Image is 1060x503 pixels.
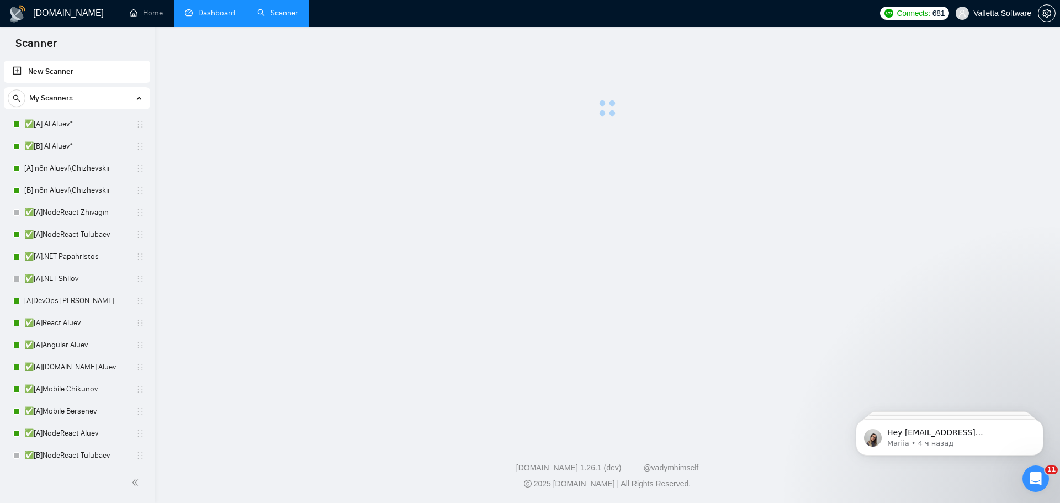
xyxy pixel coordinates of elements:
div: 2025 [DOMAIN_NAME] | All Rights Reserved. [163,478,1051,490]
span: My Scanners [29,87,73,109]
span: holder [136,252,145,261]
span: 681 [932,7,945,19]
a: setting [1038,9,1056,18]
a: @vadymhimself [643,463,698,472]
span: holder [136,451,145,460]
span: holder [136,385,145,394]
p: Message from Mariia, sent 4 ч назад [48,43,190,52]
a: [A]DevOps [PERSON_NAME] [24,290,129,312]
a: [B] n8n Aluev!\Chizhevskii [24,179,129,202]
a: ✅[A]NodeReact Zhivagin [24,202,129,224]
span: holder [136,164,145,173]
img: logo [9,5,26,23]
span: copyright [524,480,532,488]
span: 11 [1045,465,1058,474]
iframe: Intercom notifications сообщение [839,396,1060,473]
span: holder [136,363,145,372]
a: ✅[A] AI Aluev* [24,113,129,135]
a: ✅[B] AI Aluev* [24,135,129,157]
span: holder [136,341,145,350]
a: ✅[A]React Aluev [24,312,129,334]
span: Scanner [7,35,66,59]
span: holder [136,230,145,239]
a: ✅[B]NodeReact Tulubaev [24,444,129,467]
span: setting [1038,9,1055,18]
span: holder [136,208,145,217]
iframe: Intercom live chat [1022,465,1049,492]
span: holder [136,186,145,195]
a: homeHome [130,8,163,18]
li: New Scanner [4,61,150,83]
a: ✅[A]NodeReact Aluev [24,422,129,444]
a: [A] n8n Aluev!\Chizhevskii [24,157,129,179]
span: holder [136,120,145,129]
span: holder [136,296,145,305]
a: ✅[A].NET Papahristos [24,246,129,268]
button: search [8,89,25,107]
span: Hey [EMAIL_ADDRESS][DOMAIN_NAME], Looks like your Upwork agency [DOMAIN_NAME]: AI and humans toge... [48,32,190,194]
span: user [958,9,966,17]
span: holder [136,142,145,151]
a: [DOMAIN_NAME] 1.26.1 (dev) [516,463,622,472]
a: ✅[A]NodeReact Tulubaev [24,224,129,246]
a: ✅[A]Angular Aluev [24,334,129,356]
a: searchScanner [257,8,298,18]
img: upwork-logo.png [884,9,893,18]
span: holder [136,274,145,283]
a: New Scanner [13,61,141,83]
a: ✅[A].NET Shilov [24,268,129,290]
span: holder [136,429,145,438]
a: ✅[A]Mobile Bersenev [24,400,129,422]
a: dashboardDashboard [185,8,235,18]
span: holder [136,319,145,327]
button: setting [1038,4,1056,22]
span: double-left [131,477,142,488]
span: search [8,94,25,102]
span: holder [136,407,145,416]
a: ✅[A][DOMAIN_NAME] Aluev [24,356,129,378]
a: ✅[A]Mobile Chikunov [24,378,129,400]
span: Connects: [897,7,930,19]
